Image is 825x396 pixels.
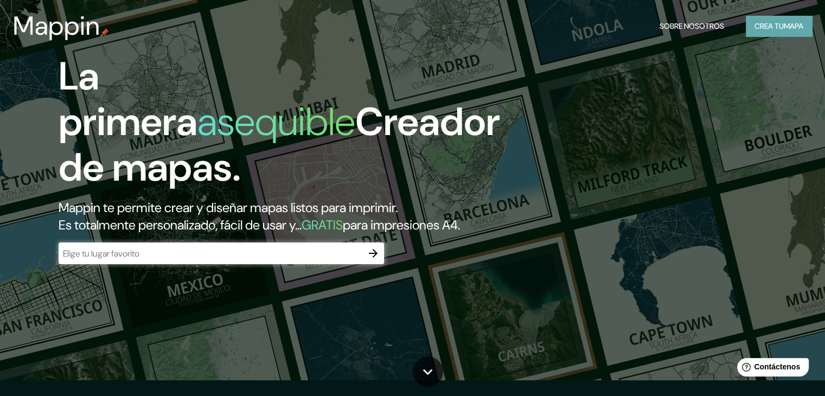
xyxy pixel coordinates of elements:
[343,216,460,233] font: para impresiones A4.
[100,28,109,37] img: pin de mapeo
[197,97,355,147] font: asequible
[784,21,803,31] font: mapa
[728,354,813,384] iframe: Lanzador de widgets de ayuda
[59,216,302,233] font: Es totalmente personalizado, fácil de usar y...
[660,21,724,31] font: Sobre nosotros
[655,16,728,36] button: Sobre nosotros
[13,9,100,43] font: Mappin
[59,51,197,147] font: La primera
[59,199,398,216] font: Mappin te permite crear y diseñar mapas listos para imprimir.
[59,247,362,260] input: Elige tu lugar favorito
[302,216,343,233] font: GRATIS
[754,21,784,31] font: Crea tu
[746,16,812,36] button: Crea tumapa
[59,97,500,193] font: Creador de mapas.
